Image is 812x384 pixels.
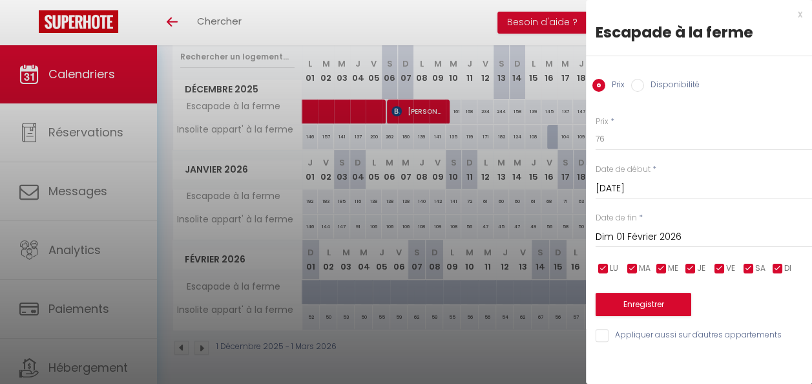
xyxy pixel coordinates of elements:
label: Prix [605,79,625,93]
span: LU [610,262,618,275]
div: x [586,6,802,22]
button: Ouvrir le widget de chat LiveChat [10,5,49,44]
span: VE [726,262,735,275]
span: SA [755,262,765,275]
label: Date de début [596,164,651,176]
label: Disponibilité [644,79,700,93]
label: Date de fin [596,212,637,224]
span: MA [639,262,651,275]
label: Prix [596,116,609,128]
span: JE [697,262,705,275]
iframe: Chat [757,326,802,374]
span: ME [668,262,678,275]
button: Enregistrer [596,293,691,316]
div: Escapade à la ferme [596,22,802,43]
span: DI [784,262,791,275]
div: Notification de nouveau message [37,2,52,17]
